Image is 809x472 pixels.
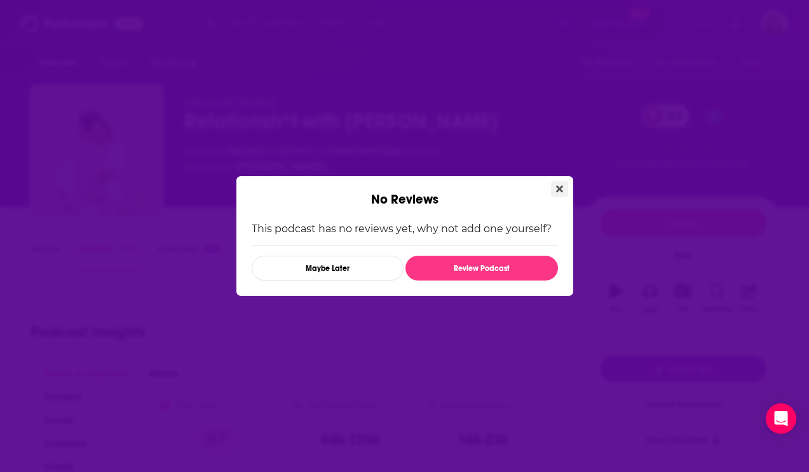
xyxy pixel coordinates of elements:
[766,403,796,434] div: Open Intercom Messenger
[252,256,404,281] button: Maybe Later
[252,223,558,235] p: This podcast has no reviews yet, why not add one yourself?
[236,176,573,207] div: No Reviews
[405,256,557,281] button: Review Podcast
[551,181,568,197] button: Close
